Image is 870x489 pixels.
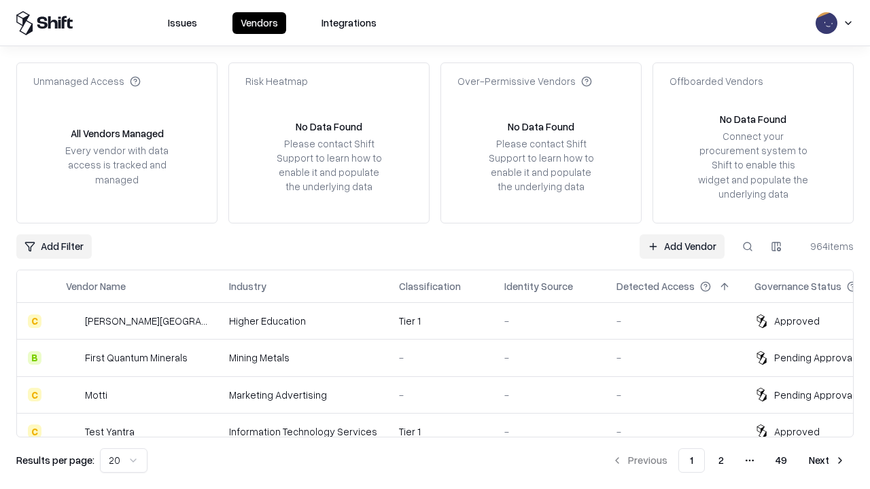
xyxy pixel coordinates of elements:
[66,388,80,401] img: Motti
[66,314,80,328] img: Reichman University
[232,12,286,34] button: Vendors
[399,350,483,365] div: -
[504,424,595,439] div: -
[504,314,595,328] div: -
[229,314,377,328] div: Higher Education
[245,74,308,88] div: Risk Heatmap
[616,424,733,439] div: -
[720,112,786,126] div: No Data Found
[229,388,377,402] div: Marketing Advertising
[616,279,695,293] div: Detected Access
[399,424,483,439] div: Tier 1
[33,74,141,88] div: Unmanaged Access
[678,448,705,473] button: 1
[71,126,164,141] div: All Vendors Managed
[697,129,810,201] div: Connect your procurement system to Shift to enable this widget and populate the underlying data
[85,388,107,402] div: Motti
[765,448,798,473] button: 49
[504,350,595,365] div: -
[28,424,41,438] div: C
[160,12,205,34] button: Issues
[399,388,483,402] div: -
[85,350,188,365] div: First Quantum Minerals
[66,351,80,365] img: First Quantum Minerals
[16,234,92,259] button: Add Filter
[66,424,80,438] img: Test Yantra
[640,234,725,259] a: Add Vendor
[457,74,592,88] div: Over-Permissive Vendors
[604,448,854,473] nav: pagination
[229,424,377,439] div: Information Technology Services
[774,424,820,439] div: Approved
[229,279,266,293] div: Industry
[504,388,595,402] div: -
[28,388,41,401] div: C
[774,314,820,328] div: Approved
[504,279,573,293] div: Identity Source
[296,120,362,134] div: No Data Found
[313,12,385,34] button: Integrations
[28,314,41,328] div: C
[669,74,763,88] div: Offboarded Vendors
[774,388,854,402] div: Pending Approval
[28,351,41,365] div: B
[399,279,461,293] div: Classification
[229,350,377,365] div: Mining Metals
[616,314,733,328] div: -
[801,448,854,473] button: Next
[799,239,854,253] div: 964 items
[66,279,126,293] div: Vendor Name
[616,350,733,365] div: -
[273,137,385,194] div: Please contact Shift Support to learn how to enable it and populate the underlying data
[60,143,173,186] div: Every vendor with data access is tracked and managed
[708,448,735,473] button: 2
[774,350,854,365] div: Pending Approval
[485,137,597,194] div: Please contact Shift Support to learn how to enable it and populate the underlying data
[16,453,94,467] p: Results per page:
[508,120,574,134] div: No Data Found
[616,388,733,402] div: -
[85,424,135,439] div: Test Yantra
[399,314,483,328] div: Tier 1
[85,314,207,328] div: [PERSON_NAME][GEOGRAPHIC_DATA]
[754,279,841,293] div: Governance Status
